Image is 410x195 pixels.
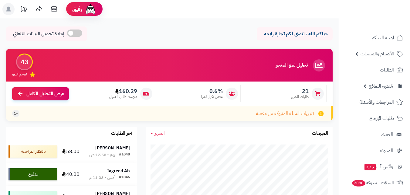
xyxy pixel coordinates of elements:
[8,145,57,158] div: بانتظار المراجعة
[343,111,406,126] a: طلبات الإرجاع
[14,111,18,116] span: +1
[119,175,130,181] div: #1046
[72,5,82,13] span: رفيق
[119,152,130,158] div: #1048
[155,130,165,137] span: الشهر
[312,131,328,136] h3: المبيعات
[343,127,406,142] a: العملاء
[343,143,406,158] a: المدونة
[343,95,406,110] a: المراجعات والأسئلة
[8,168,57,180] div: مدفوع
[343,30,406,45] a: لوحة التحكم
[200,88,223,95] span: 0.6%
[12,87,69,100] a: عرض التحليل الكامل
[364,162,393,171] span: وآتس آب
[107,168,130,174] strong: Tagreed Ab
[13,30,64,37] span: إعادة تحميل البيانات التلقائي
[111,131,132,136] h3: آخر الطلبات
[361,50,394,58] span: الأقسام والمنتجات
[351,179,394,187] span: السلات المتروكة
[343,63,406,77] a: الطلبات
[109,94,137,99] span: متوسط طلب العميل
[343,159,406,174] a: وآتس آبجديد
[12,72,27,77] span: تقييم النمو
[343,176,406,190] a: السلات المتروكة2080
[360,98,394,106] span: المراجعات والأسئلة
[352,180,365,186] span: 2080
[371,33,394,42] span: لوحة التحكم
[109,88,137,95] span: 160.29
[95,145,130,151] strong: [PERSON_NAME]
[200,94,223,99] span: معدل تكرار الشراء
[380,146,393,155] span: المدونة
[59,163,82,186] td: 40.00
[369,82,393,90] span: مُنشئ النماذج
[256,110,314,117] span: تنبيهات السلة المتروكة غير مفعلة
[84,3,97,15] img: ai-face.png
[261,30,328,37] p: حياكم الله ، نتمنى لكم تجارة رابحة
[369,17,404,30] img: logo-2.png
[59,140,82,163] td: 58.00
[291,88,309,95] span: 21
[16,3,31,17] a: تحديثات المنصة
[364,164,376,170] span: جديد
[89,175,115,181] div: أمس - 11:03 م
[26,90,64,97] span: عرض التحليل الكامل
[276,63,308,68] h3: تحليل نمو المتجر
[291,94,309,99] span: طلبات الشهر
[369,114,394,123] span: طلبات الإرجاع
[381,130,393,139] span: العملاء
[89,152,117,158] div: اليوم - 12:58 ص
[380,66,394,74] span: الطلبات
[151,130,165,137] a: الشهر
